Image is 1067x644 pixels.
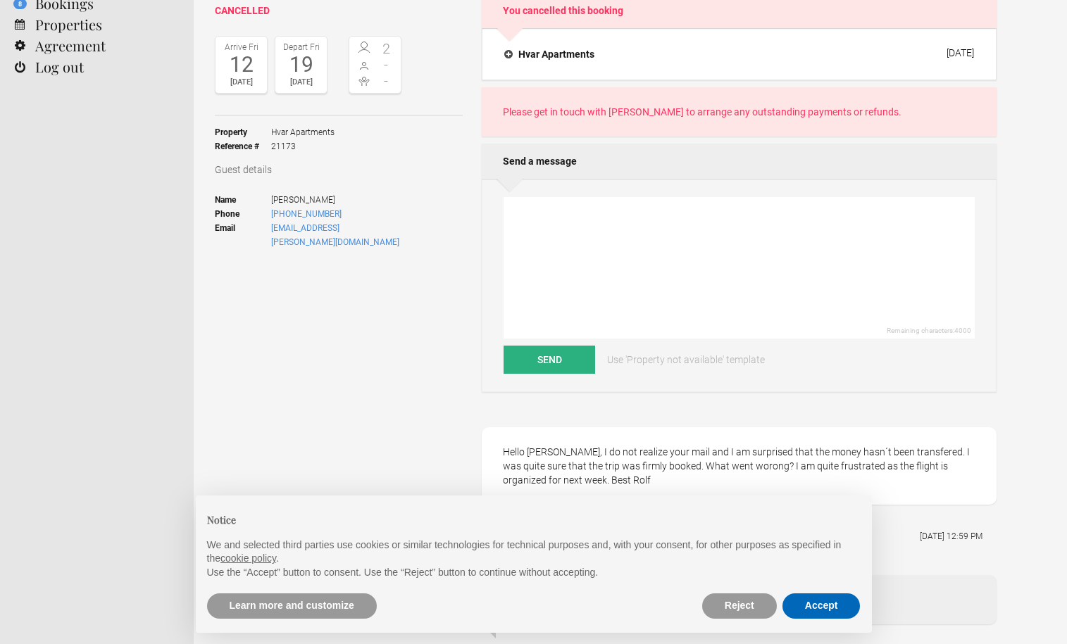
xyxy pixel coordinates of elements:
[215,193,271,207] strong: Name
[219,54,263,75] div: 12
[947,47,974,58] div: [DATE]
[219,75,263,89] div: [DATE]
[375,58,398,72] span: -
[219,40,263,54] div: Arrive Fri
[702,593,777,619] button: Reject
[207,566,861,580] p: Use the “Accept” button to consent. Use the “Reject” button to continue without accepting.
[493,39,985,69] button: Hvar Apartments [DATE]
[482,144,997,179] h2: Send a message
[503,105,975,119] p: Please get in touch with [PERSON_NAME] to arrange any outstanding payments or refunds.
[271,125,335,139] span: Hvar Apartments
[782,593,861,619] button: Accept
[271,139,335,153] span: 21173
[207,538,861,566] p: We and selected third parties use cookies or similar technologies for technical purposes and, wit...
[375,74,398,88] span: -
[279,75,323,89] div: [DATE]
[215,139,271,153] strong: Reference #
[207,512,861,527] h2: Notice
[504,47,594,61] h4: Hvar Apartments
[279,40,323,54] div: Depart Fri
[215,221,271,249] strong: Email
[215,4,463,18] h2: cancelled
[375,42,398,56] span: 2
[504,346,595,374] button: Send
[271,223,399,247] a: [EMAIL_ADDRESS][PERSON_NAME][DOMAIN_NAME]
[215,207,271,221] strong: Phone
[920,531,982,541] flynt-date-display: [DATE] 12:59 PM
[271,193,401,207] span: [PERSON_NAME]
[207,593,377,619] button: Learn more and customize
[220,553,276,564] a: cookie policy - link opens in a new tab
[279,54,323,75] div: 19
[482,427,997,505] div: Hello [PERSON_NAME], I do not realize your mail and I am surprised that the money hasn´t been tra...
[597,346,775,374] a: Use 'Property not available' template
[215,125,271,139] strong: Property
[215,163,463,177] h3: Guest details
[271,209,342,219] a: [PHONE_NUMBER]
